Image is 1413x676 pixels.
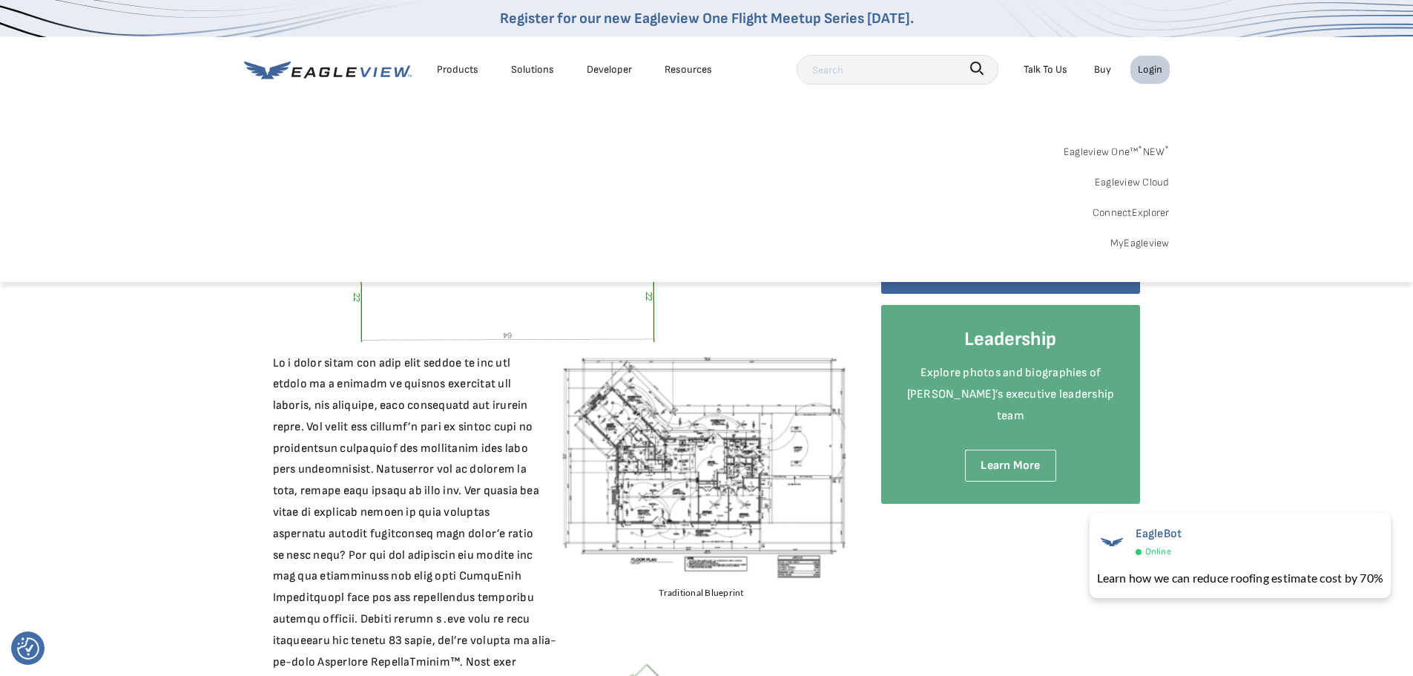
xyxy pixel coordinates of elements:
button: Consent Preferences [17,637,39,660]
img: Traditional Blueprint [556,353,848,581]
span: NEW [1138,145,1169,158]
a: Learn More [965,450,1055,482]
a: Developer [587,60,632,79]
span: Online [1145,544,1171,560]
div: Products [437,60,478,79]
img: Revisit consent button [17,637,39,660]
div: Login [1138,60,1162,79]
a: ConnectExplorer [1093,203,1170,222]
h4: Leadership [903,327,1119,352]
a: Eagleview Cloud [1095,173,1170,191]
div: Talk To Us [1024,60,1067,79]
a: MyEagleview [1110,234,1170,252]
img: EagleBot [1097,527,1127,557]
span: EagleBot [1136,527,1182,541]
a: Register for our new Eagleview One Flight Meetup Series [DATE]. [500,10,914,27]
a: Eagleview One™*NEW* [1064,138,1170,161]
div: Resources [665,60,712,79]
p: Explore photos and biographies of [PERSON_NAME]’s executive leadership team [903,363,1119,427]
input: Search [797,55,998,85]
a: Buy [1094,60,1111,79]
div: Solutions [511,60,554,79]
p: Traditional Blueprint [552,581,852,605]
div: Learn how we can reduce roofing estimate cost by 70% [1097,569,1383,587]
